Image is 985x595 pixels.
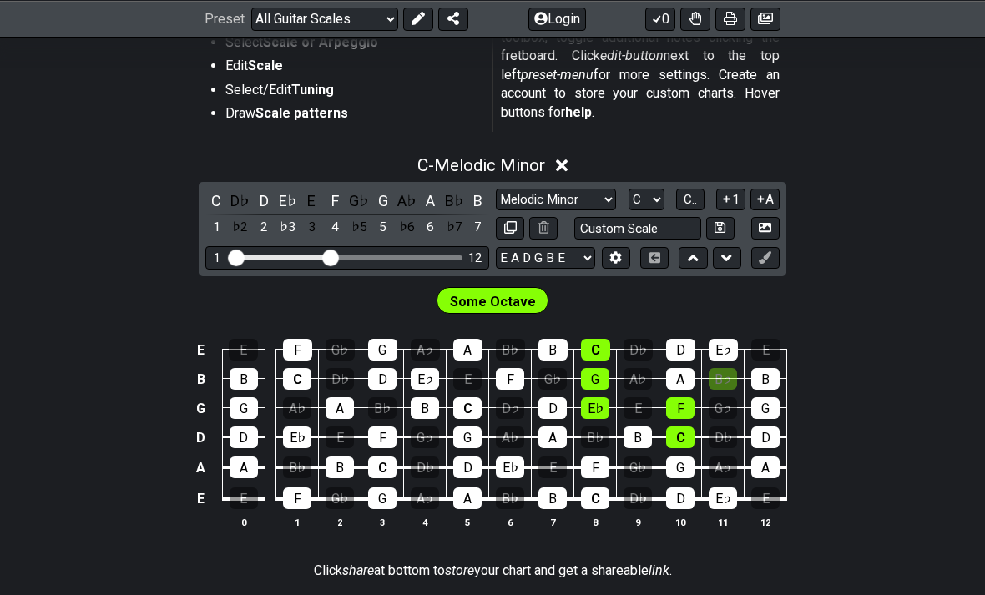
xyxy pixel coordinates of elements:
[659,513,702,531] th: 10
[342,562,374,578] em: share
[496,189,616,211] select: Scale
[453,456,482,478] div: D
[709,487,737,509] div: E♭
[205,11,245,27] span: Preset
[230,426,258,448] div: D
[496,368,524,390] div: F
[411,339,440,361] div: A♭
[255,105,348,121] strong: Scale patterns
[222,513,265,531] th: 0
[624,397,652,419] div: E
[445,562,474,578] em: store
[453,397,482,419] div: C
[396,216,417,239] div: toggle scale degree
[404,513,447,531] th: 4
[411,397,439,419] div: B
[581,487,609,509] div: C
[283,339,312,361] div: F
[453,426,482,448] div: G
[581,339,610,361] div: C
[438,7,468,30] button: Share Preset
[468,251,482,265] div: 12
[538,368,567,390] div: G♭
[325,189,346,212] div: toggle pitch class
[230,368,258,390] div: B
[283,426,311,448] div: E♭
[649,562,669,578] em: link
[248,58,283,73] strong: Scale
[581,368,609,390] div: G
[205,189,227,212] div: toggle pitch class
[581,397,609,419] div: E♭
[443,216,465,239] div: toggle scale degree
[624,487,652,509] div: D♭
[521,67,594,83] em: preset-menu
[640,247,669,270] button: Toggle horizontal chord view
[361,513,404,531] th: 3
[411,368,439,390] div: E♭
[230,397,258,419] div: G
[368,487,397,509] div: G
[709,426,737,448] div: D♭
[301,216,322,239] div: toggle scale degree
[713,247,741,270] button: Move down
[263,34,378,50] strong: Scale or Arpeggio
[602,247,630,270] button: Edit Tuning
[291,82,334,98] strong: Tuning
[666,397,695,419] div: F
[191,423,211,453] td: D
[229,339,258,361] div: E
[191,335,211,365] td: E
[453,339,482,361] div: A
[751,487,780,509] div: E
[325,216,346,239] div: toggle scale degree
[301,189,322,212] div: toggle pitch class
[751,217,780,240] button: Create Image
[532,513,574,531] th: 7
[709,456,737,478] div: A♭
[368,368,397,390] div: D
[443,189,465,212] div: toggle pitch class
[501,10,780,122] p: Edit the scale by clicking a scale degree in the toolbox, toggle additional notes clicking the fr...
[600,48,664,63] em: edit-button
[283,487,311,509] div: F
[666,339,695,361] div: D
[225,104,481,128] li: Draw
[453,368,482,390] div: E
[283,456,311,478] div: B♭
[225,57,481,80] li: Edit
[326,368,354,390] div: D♭
[645,7,675,30] button: 0
[679,247,707,270] button: Move up
[277,216,299,239] div: toggle scale degree
[372,189,394,212] div: toggle pitch class
[411,487,439,509] div: A♭
[496,397,524,419] div: D♭
[496,456,524,478] div: E♭
[368,426,397,448] div: F
[751,368,780,390] div: B
[283,368,311,390] div: C
[624,456,652,478] div: G♭
[420,189,442,212] div: toggle pitch class
[368,339,397,361] div: G
[230,216,251,239] div: toggle scale degree
[326,456,354,478] div: B
[420,216,442,239] div: toggle scale degree
[496,217,524,240] button: Copy
[453,487,482,509] div: A
[368,397,397,419] div: B♭
[277,189,299,212] div: toggle pitch class
[529,217,558,240] button: Delete
[706,217,735,240] button: Store user defined scale
[191,365,211,394] td: B
[538,426,567,448] div: A
[276,513,319,531] th: 1
[751,426,780,448] div: D
[528,7,586,30] button: Login
[709,368,737,390] div: B♭
[751,339,780,361] div: E
[214,251,220,265] div: 1
[751,397,780,419] div: G
[617,513,659,531] th: 9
